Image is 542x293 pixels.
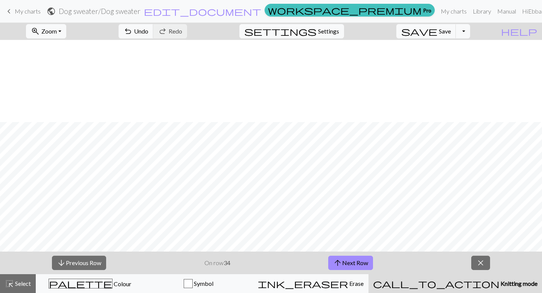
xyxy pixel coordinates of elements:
span: arrow_downward [57,258,66,268]
span: settings [244,26,317,37]
strong: 34 [224,259,230,266]
span: Undo [134,27,148,35]
span: Erase [348,280,364,287]
button: Undo [119,24,154,38]
button: SettingsSettings [239,24,344,38]
button: Save [396,24,456,38]
a: My charts [5,5,41,18]
span: edit_document [144,6,261,17]
span: Colour [113,280,131,287]
span: palette [49,278,112,289]
span: help [501,26,537,37]
span: arrow_upward [333,258,342,268]
span: Save [439,27,451,35]
span: call_to_action [373,278,499,289]
span: ink_eraser [258,278,348,289]
a: My charts [438,4,470,19]
button: Knitting mode [368,274,542,293]
span: Settings [318,27,339,36]
span: keyboard_arrow_left [5,6,14,17]
i: Settings [244,27,317,36]
a: Manual [494,4,519,19]
span: Knitting mode [499,280,537,287]
button: Previous Row [52,256,106,270]
span: zoom_in [31,26,40,37]
button: Erase [253,274,368,293]
button: Colour [36,274,145,293]
span: Zoom [41,27,57,35]
button: Zoom [26,24,66,38]
span: Symbol [193,280,213,287]
p: On row [204,258,230,267]
span: highlight_alt [5,278,14,289]
button: Next Row [328,256,373,270]
span: workspace_premium [268,5,422,15]
a: Library [470,4,494,19]
button: Symbol [145,274,253,293]
span: public [47,6,56,17]
span: My charts [15,8,41,15]
span: Select [14,280,31,287]
span: close [476,258,485,268]
h2: Dog sweater / Dog sweater [59,7,140,15]
a: Pro [265,4,435,17]
span: save [401,26,437,37]
span: undo [123,26,132,37]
